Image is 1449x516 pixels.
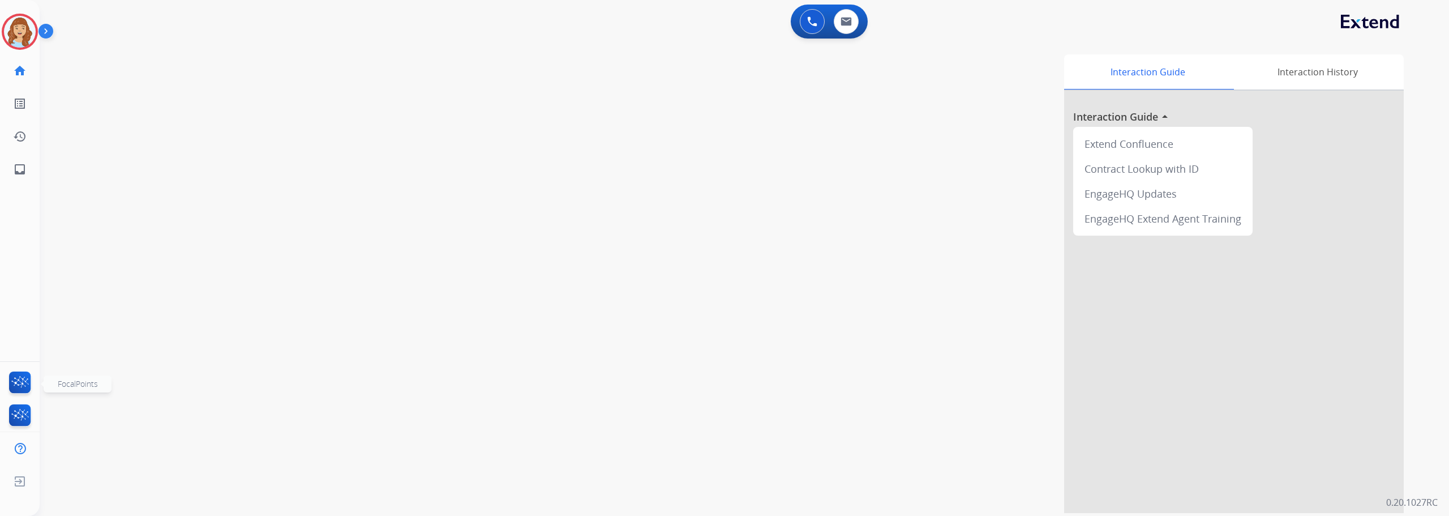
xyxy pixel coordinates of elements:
img: avatar [4,16,36,48]
mat-icon: inbox [13,163,27,176]
div: Interaction Guide [1064,54,1231,89]
mat-icon: history [13,130,27,143]
div: Extend Confluence [1078,131,1248,156]
div: EngageHQ Updates [1078,181,1248,206]
mat-icon: home [13,64,27,78]
mat-icon: list_alt [13,97,27,110]
p: 0.20.1027RC [1386,496,1438,509]
div: EngageHQ Extend Agent Training [1078,206,1248,231]
div: Contract Lookup with ID [1078,156,1248,181]
span: FocalPoints [58,378,98,389]
div: Interaction History [1231,54,1404,89]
